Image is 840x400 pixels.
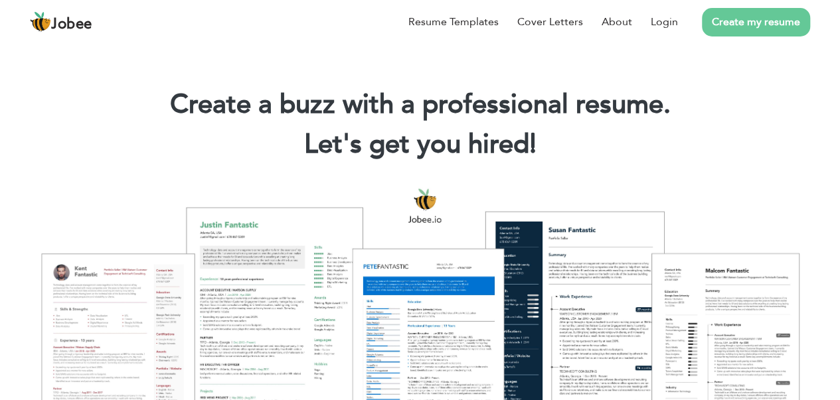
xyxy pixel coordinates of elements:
a: About [602,14,632,30]
a: Create my resume [702,8,810,36]
h1: Create a buzz with a professional resume. [20,88,820,122]
a: Jobee [30,11,92,33]
img: jobee.io [30,11,51,33]
span: get you hired! [369,126,537,163]
a: Cover Letters [517,14,583,30]
h2: Let's [20,127,820,162]
a: Login [651,14,678,30]
span: Jobee [51,17,92,32]
span: | [530,126,536,163]
a: Resume Templates [408,14,499,30]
